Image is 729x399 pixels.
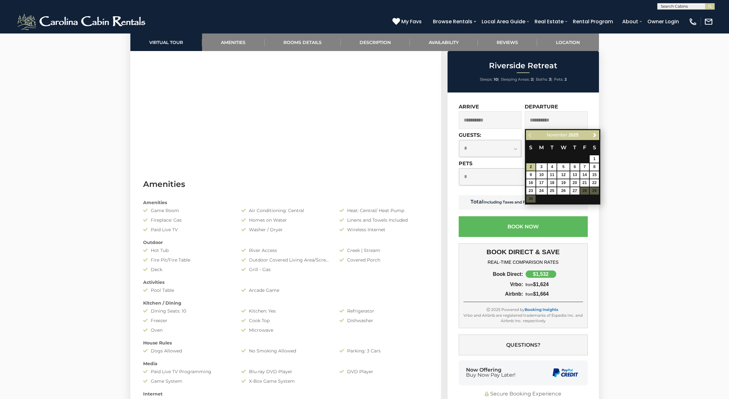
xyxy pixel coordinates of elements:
a: 8 [590,163,599,171]
a: 5 [557,163,569,171]
div: Ⓒ 2025 Powered by [463,307,583,312]
span: Baths: [536,77,548,82]
div: Outdoor [138,239,433,246]
div: Fire Pit/Fire Table [138,257,237,263]
td: $200 [547,179,557,187]
div: River Access [237,247,335,254]
td: $200 [526,187,536,195]
a: 12 [557,171,569,179]
td: $200 [570,171,580,179]
a: 22 [590,179,599,187]
td: Total [459,195,552,210]
h2: Riverside Retreat [449,62,597,70]
td: $200 [557,163,570,171]
td: $250 [589,155,599,163]
li: | [536,75,552,84]
td: $200 [536,179,547,187]
span: Friday [583,144,586,151]
div: Kitchen / Dining [138,300,433,306]
div: $1,532 [526,270,556,278]
div: Fireplace: Gas [138,217,237,223]
div: Game Room [138,207,237,214]
td: $200 [570,179,580,187]
a: Amenities [202,33,265,51]
a: 11 [548,171,557,179]
td: $200 [526,171,536,179]
td: $200 [536,171,547,179]
td: $315 [580,179,590,187]
span: Pets: [554,77,564,82]
span: Next [592,133,597,138]
a: Next [591,131,599,139]
td: $200 [526,163,536,171]
td: $250 [589,163,599,171]
img: mail-regular-white.png [704,17,713,26]
a: Real Estate [531,16,567,27]
div: Dishwasher [335,317,433,324]
div: Outdoor Covered Living Area/Screened Porch [237,257,335,263]
div: Microwave [237,327,335,333]
a: 23 [526,187,536,195]
span: Tuesday [550,144,554,151]
div: Game System [138,378,237,384]
span: Wednesday [561,144,566,151]
h3: BOOK DIRECT & SAVE [463,248,583,256]
a: 1 [590,155,599,163]
a: 17 [536,179,547,187]
div: Airbnb: [463,291,523,297]
div: Now Offering [466,367,515,378]
div: Amenities [138,199,433,206]
span: Sleeping Areas: [501,77,530,82]
div: Dogs Allowed [138,348,237,354]
div: Air Conditioning: Central [237,207,335,214]
img: White-1-2.png [16,12,148,31]
a: 16 [526,179,536,187]
div: Book Direct: [463,271,523,277]
span: Saturday [593,144,596,151]
div: Paid Live TV Programming [138,368,237,375]
span: My Favs [401,18,422,26]
div: Paid Live TV [138,226,237,233]
a: 2 [526,163,536,171]
strong: 10 [494,77,498,82]
a: 27 [570,187,580,195]
strong: 3 [549,77,551,82]
td: $375 [557,187,570,195]
a: 21 [580,179,589,187]
div: Deck [138,266,237,273]
li: | [480,75,499,84]
td: $375 [536,187,547,195]
span: from [526,292,533,297]
div: No Smoking Allowed [237,348,335,354]
a: Rooms Details [265,33,341,51]
div: $1,664 [523,291,583,297]
label: Guests: [459,132,481,138]
td: $250 [589,171,599,179]
div: Dining Seats: 10 [138,308,237,314]
div: $1,624 [523,282,583,287]
span: Monday [539,144,544,151]
a: Location [537,33,599,51]
div: Grill - Gas [237,266,335,273]
label: Arrive [459,104,479,110]
a: 14 [580,171,589,179]
div: Parking: 3 Cars [335,348,433,354]
span: Sunday [529,144,532,151]
div: Hot Tub [138,247,237,254]
a: Virtual Tour [130,33,202,51]
button: Book Now [459,216,588,237]
div: Internet [138,391,433,397]
label: Pets [459,160,472,166]
a: 26 [557,187,569,195]
div: House Rules [138,340,433,346]
strong: 2 [565,77,567,82]
td: $200 [557,179,570,187]
a: 6 [570,163,580,171]
div: Secure Booking Experience [459,390,588,398]
div: Oven [138,327,237,333]
td: $375 [570,187,580,195]
a: Reviews [478,33,537,51]
div: Creek | Stream [335,247,433,254]
td: $200 [536,163,547,171]
td: $200 [547,171,557,179]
